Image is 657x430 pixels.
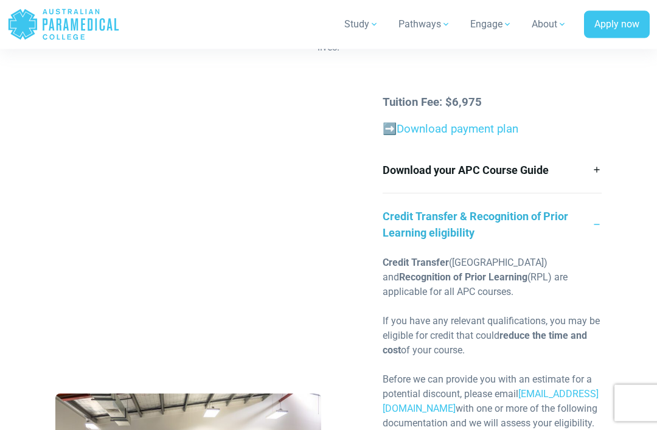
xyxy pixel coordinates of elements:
a: [EMAIL_ADDRESS][DOMAIN_NAME] [383,389,599,415]
div: If you have any relevant qualifications, you may be eligible for credit that could of your course. [383,314,602,358]
a: Australian Paramedical College [7,5,120,44]
strong: reduce the time and cost [383,330,587,356]
a: Study [337,7,386,41]
a: About [524,7,574,41]
a: Credit Transfer & Recognition of Prior Learning eligibility [383,194,602,256]
a: Engage [463,7,520,41]
div: ([GEOGRAPHIC_DATA]) and (RPL) are applicable for all APC courses. [383,256,602,300]
a: Download your APC Course Guide [383,148,602,193]
a: Pathways [391,7,458,41]
a: Download payment plan [397,123,518,136]
a: ➡️ [383,123,397,136]
strong: Tuition Fee: $6,975 [383,96,482,109]
strong: Credit Transfer [383,257,449,269]
strong: Recognition of Prior Learning [399,272,527,283]
a: Apply now [584,11,650,39]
